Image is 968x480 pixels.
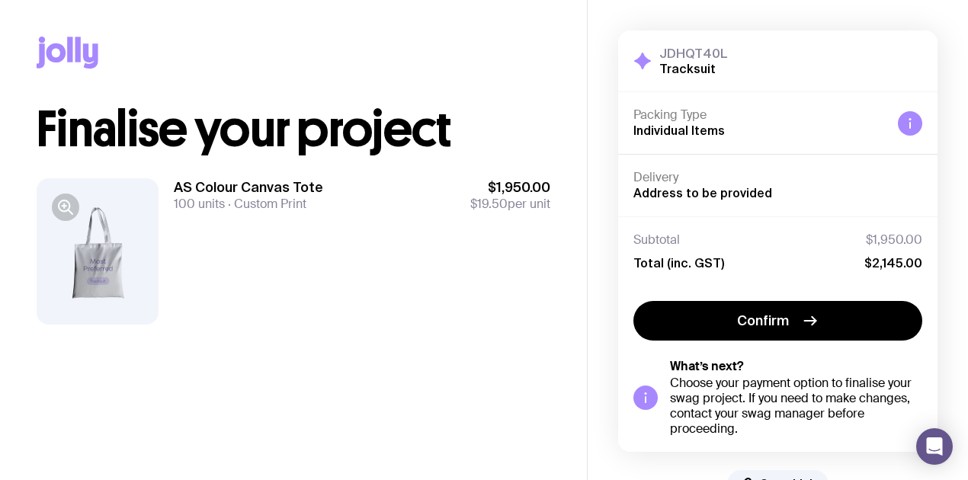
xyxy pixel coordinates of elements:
[866,232,922,248] span: $1,950.00
[37,105,550,154] h1: Finalise your project
[174,196,225,212] span: 100 units
[633,123,725,137] span: Individual Items
[659,61,727,76] h2: Tracksuit
[670,359,922,374] h5: What’s next?
[670,376,922,437] div: Choose your payment option to finalise your swag project. If you need to make changes, contact yo...
[174,178,323,197] h3: AS Colour Canvas Tote
[864,255,922,270] span: $2,145.00
[633,255,724,270] span: Total (inc. GST)
[633,170,922,185] h4: Delivery
[633,186,772,200] span: Address to be provided
[633,232,680,248] span: Subtotal
[633,107,886,123] h4: Packing Type
[916,428,953,465] div: Open Intercom Messenger
[470,178,550,197] span: $1,950.00
[633,301,922,341] button: Confirm
[470,196,508,212] span: $19.50
[659,46,727,61] h3: JDHQT40L
[470,197,550,212] span: per unit
[225,196,306,212] span: Custom Print
[737,312,789,330] span: Confirm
